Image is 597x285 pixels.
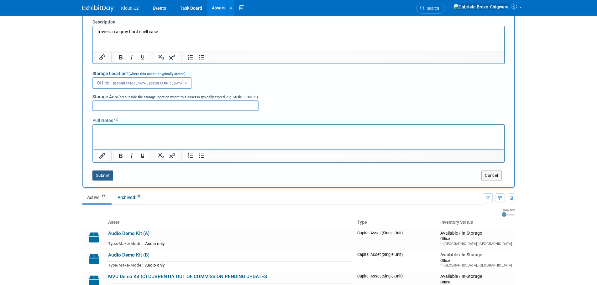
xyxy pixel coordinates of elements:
button: Bullet list [196,53,207,62]
a: Audio Demo Kit (A) [108,231,149,236]
iframe: Rich Text Area [93,26,504,51]
td: Capital Asset (Single-Unit) [355,228,438,250]
span: 32 [135,194,142,199]
span: [GEOGRAPHIC_DATA], [GEOGRAPHIC_DATA] [109,81,184,85]
img: Capital-Asset-Icon-2.png [85,231,103,244]
div: Available / In-Storage [440,231,512,236]
span: (area inside the storage location where this asset is typically stored; e.g. "Aisle 1, Bin 3" ) [118,95,258,99]
td: Audio only [143,240,352,247]
button: Underline [137,151,148,160]
a: Archived32 [113,191,147,203]
button: Italic [126,53,137,62]
button: Subscript [156,53,166,62]
td: Type/Make/Model: [108,240,143,247]
td: Capital Asset (Single-Unit) [355,250,438,271]
img: Capital-Asset-Icon-2.png [85,252,103,266]
th: Asset [106,217,355,228]
label: Storage Location [92,70,186,77]
button: Bold [115,151,126,160]
button: Insert/edit link [97,53,107,62]
a: Audio Demo Kit (B) [108,252,149,258]
div: Office [440,258,512,263]
th: Type [355,217,438,228]
span: (where this asset is typically stored) [128,72,186,76]
span: Kloud-12 [121,6,139,11]
span: Office [97,80,184,85]
a: MVU Demo Kit (C) CURRENTLY OUT OF COMMISSION PENDING UPDATES [108,274,267,279]
td: Audio only [143,262,352,269]
button: Superscript [167,53,177,62]
button: Submit [92,170,113,181]
img: Gabriela Bravo-Chigwere [453,3,509,10]
img: ExhibitDay [82,5,114,12]
button: Italic [126,151,137,160]
button: Insert/edit link [97,151,107,160]
div: Pull Notes [92,116,505,124]
button: Cancel [481,170,502,181]
label: Description [92,19,115,25]
div: Image Size [502,208,515,212]
span: Search [425,6,439,11]
a: Active17 [82,191,112,203]
button: Underline [137,53,148,62]
button: Numbered list [185,53,196,62]
button: Bold [115,53,126,62]
div: [GEOGRAPHIC_DATA], [GEOGRAPHIC_DATA] [440,242,512,246]
div: Office [440,236,512,241]
a: Search [416,3,445,14]
div: [GEOGRAPHIC_DATA], [GEOGRAPHIC_DATA] [440,263,512,268]
td: Type/Make/Model: [108,262,143,269]
div: Available / In-Storage [440,274,512,279]
iframe: Rich Text Area [93,125,504,149]
div: Available / In-Storage [440,252,512,258]
button: Bullet list [196,151,207,160]
button: Subscript [156,151,166,160]
button: Office[GEOGRAPHIC_DATA], [GEOGRAPHIC_DATA] [92,77,192,89]
button: Superscript [167,151,177,160]
div: Office [440,279,512,285]
button: Numbered list [185,151,196,160]
span: 17 [100,194,107,199]
label: Storage Area [92,94,258,100]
